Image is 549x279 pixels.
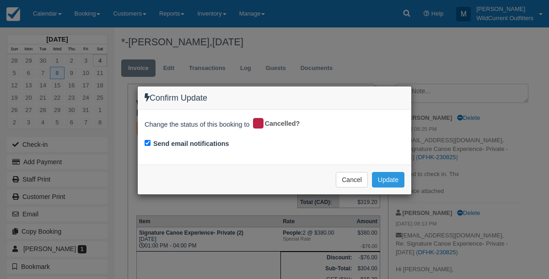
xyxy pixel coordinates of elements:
div: Cancelled? [252,117,307,131]
button: Update [372,172,404,188]
h4: Confirm Update [145,93,404,103]
button: Cancel [336,172,368,188]
label: Send email notifications [153,139,229,149]
span: Change the status of this booking to [145,120,250,132]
